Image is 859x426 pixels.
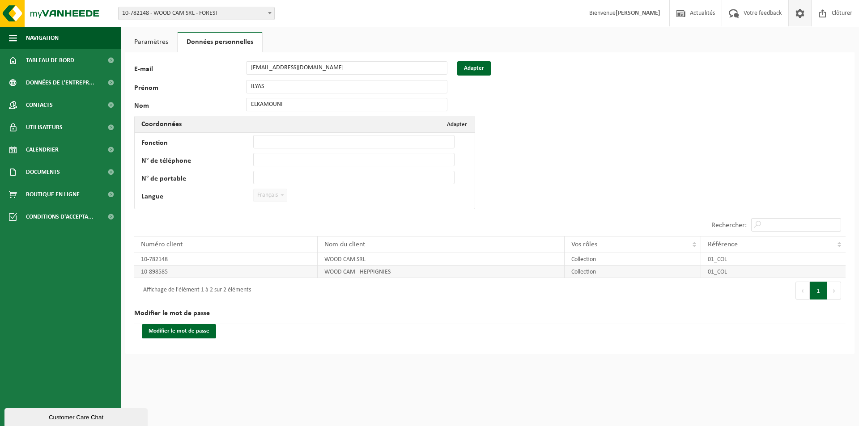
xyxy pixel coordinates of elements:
[318,266,565,278] td: WOOD CAM - HEPPIGNIES
[134,66,246,76] label: E-mail
[616,10,660,17] strong: [PERSON_NAME]
[141,175,253,184] label: N° de portable
[447,122,467,127] span: Adapter
[254,189,287,202] span: Français
[134,303,846,324] h2: Modifier le mot de passe
[26,206,94,228] span: Conditions d'accepta...
[26,94,53,116] span: Contacts
[246,61,447,75] input: E-mail
[795,282,810,299] button: Previous
[125,32,177,52] a: Paramètres
[134,84,246,93] label: Prénom
[711,222,747,229] label: Rechercher:
[318,253,565,266] td: WOOD CAM SRL
[119,7,274,20] span: 10-782148 - WOOD CAM SRL - FOREST
[827,282,841,299] button: Next
[26,183,80,206] span: Boutique en ligne
[4,406,149,426] iframe: chat widget
[141,241,183,248] span: Numéro client
[26,139,59,161] span: Calendrier
[253,189,287,202] span: Français
[571,241,597,248] span: Vos rôles
[142,324,216,338] button: Modifier le mot de passe
[457,61,491,76] button: Adapter
[134,253,318,266] td: 10-782148
[26,116,63,139] span: Utilisateurs
[708,241,738,248] span: Référence
[118,7,275,20] span: 10-782148 - WOOD CAM SRL - FOREST
[810,282,827,299] button: 1
[701,266,846,278] td: 01_COL
[440,116,474,132] button: Adapter
[701,253,846,266] td: 01_COL
[141,139,253,148] label: Fonction
[134,102,246,111] label: Nom
[26,49,74,72] span: Tableau de bord
[26,161,60,183] span: Documents
[565,266,701,278] td: Collection
[565,253,701,266] td: Collection
[141,193,253,202] label: Langue
[139,283,251,299] div: Affichage de l'élément 1 à 2 sur 2 éléments
[134,266,318,278] td: 10-898585
[26,72,94,94] span: Données de l'entrepr...
[141,157,253,166] label: N° de téléphone
[135,116,188,132] h2: Coordonnées
[26,27,59,49] span: Navigation
[178,32,262,52] a: Données personnelles
[324,241,365,248] span: Nom du client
